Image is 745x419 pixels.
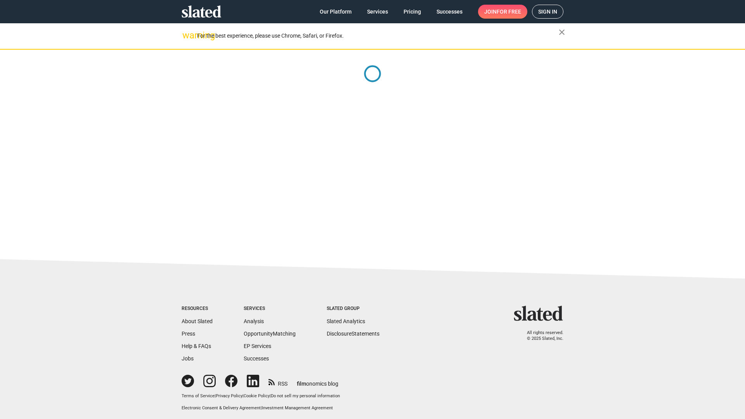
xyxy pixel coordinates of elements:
[244,331,296,337] a: OpportunityMatching
[297,381,306,387] span: film
[430,5,469,19] a: Successes
[244,343,271,349] a: EP Services
[261,405,262,410] span: |
[270,393,271,398] span: |
[182,31,192,40] mat-icon: warning
[478,5,527,19] a: Joinfor free
[216,393,243,398] a: Privacy Policy
[320,5,352,19] span: Our Platform
[437,5,463,19] span: Successes
[182,393,215,398] a: Terms of Service
[497,5,521,19] span: for free
[244,318,264,324] a: Analysis
[244,306,296,312] div: Services
[327,331,379,337] a: DisclosureStatements
[243,393,244,398] span: |
[244,393,270,398] a: Cookie Policy
[269,376,288,388] a: RSS
[484,5,521,19] span: Join
[262,405,333,410] a: Investment Management Agreement
[361,5,394,19] a: Services
[557,28,567,37] mat-icon: close
[182,355,194,362] a: Jobs
[182,343,211,349] a: Help & FAQs
[404,5,421,19] span: Pricing
[538,5,557,18] span: Sign in
[182,331,195,337] a: Press
[397,5,427,19] a: Pricing
[314,5,358,19] a: Our Platform
[532,5,563,19] a: Sign in
[182,318,213,324] a: About Slated
[327,318,365,324] a: Slated Analytics
[244,355,269,362] a: Successes
[271,393,340,399] button: Do not sell my personal information
[367,5,388,19] span: Services
[182,306,213,312] div: Resources
[519,330,563,341] p: All rights reserved. © 2025 Slated, Inc.
[327,306,379,312] div: Slated Group
[197,31,559,41] div: For the best experience, please use Chrome, Safari, or Firefox.
[182,405,261,410] a: Electronic Consent & Delivery Agreement
[297,374,338,388] a: filmonomics blog
[215,393,216,398] span: |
